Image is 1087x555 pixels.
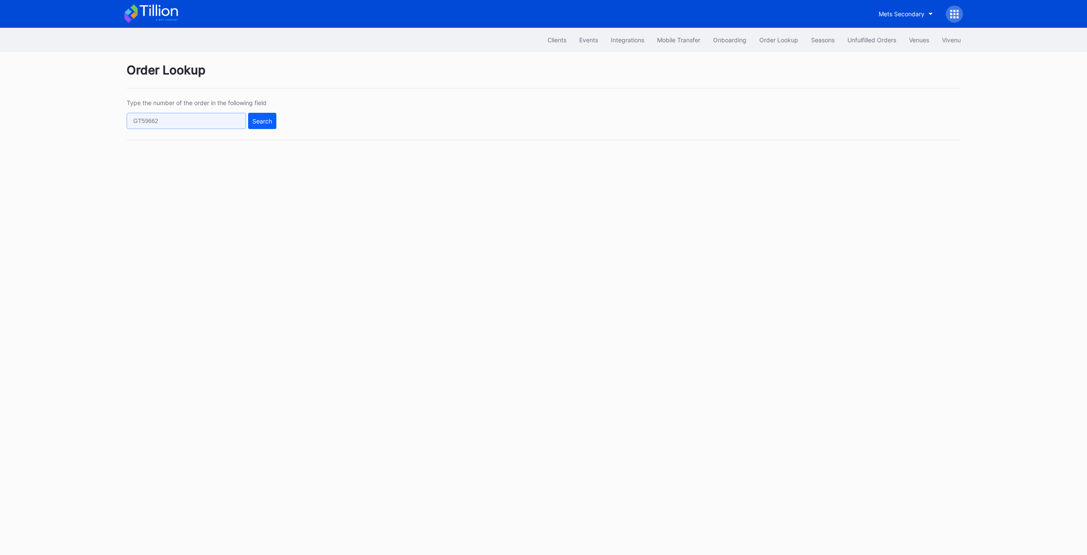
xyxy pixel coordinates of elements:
button: Integrations [604,32,651,48]
div: Mets Secondary [879,10,924,18]
div: Seasons [811,36,835,44]
button: Seasons [805,32,841,48]
button: Mobile Transfer [651,32,707,48]
div: Events [579,36,598,44]
button: Unfulfilled Orders [841,32,903,48]
div: Integrations [611,36,644,44]
div: Vivenu [942,36,961,44]
div: Onboarding [713,36,746,44]
div: Venues [909,36,929,44]
button: Search [248,113,276,129]
button: Vivenu [936,32,967,48]
input: GT59662 [127,113,246,129]
button: Clients [541,32,573,48]
div: Unfulfilled Orders [847,36,896,44]
button: Venues [903,32,936,48]
div: Mobile Transfer [657,36,700,44]
div: Order Lookup [759,36,798,44]
div: Clients [548,36,566,44]
div: Type the number of the order in the following field [127,99,276,106]
button: Events [573,32,604,48]
button: Onboarding [707,32,753,48]
button: Mets Secondary [872,6,939,22]
div: Search [252,117,272,125]
div: Order Lookup [127,63,961,88]
button: Order Lookup [753,32,805,48]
